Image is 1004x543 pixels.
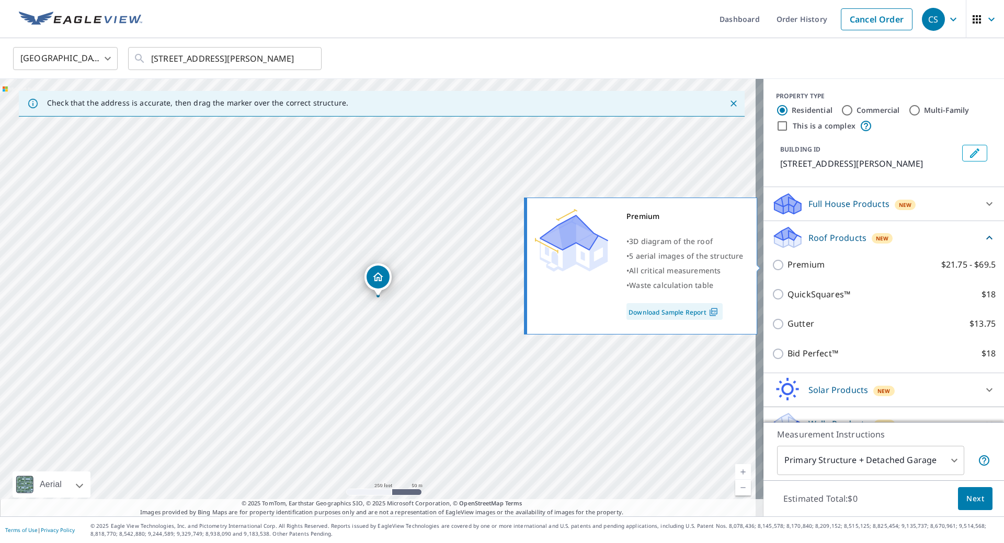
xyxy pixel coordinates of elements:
span: Next [966,492,984,505]
span: New [877,387,891,395]
img: Premium [535,209,608,272]
p: © 2025 Eagle View Technologies, Inc. and Pictometry International Corp. All Rights Reserved. Repo... [90,522,999,538]
p: Premium [788,258,825,271]
span: New [878,421,891,429]
a: Current Level 17, Zoom In [735,464,751,480]
a: OpenStreetMap [459,499,503,507]
p: Check that the address is accurate, then drag the marker over the correct structure. [47,98,348,108]
div: Aerial [37,471,65,498]
div: Dropped pin, building 1, Residential property, 356 Hoffman St Elmira, NY 14905 [364,263,392,296]
a: Current Level 17, Zoom Out [735,480,751,495]
div: Premium [626,209,744,224]
span: New [899,201,912,209]
label: This is a complex [793,121,855,131]
div: CS [922,8,945,31]
p: Bid Perfect™ [788,347,838,360]
div: • [626,234,744,249]
p: Full House Products [808,198,889,210]
div: • [626,278,744,293]
div: [GEOGRAPHIC_DATA] [13,44,118,73]
a: Terms of Use [5,526,38,534]
button: Close [727,97,740,110]
a: Terms [505,499,522,507]
div: Full House ProductsNew [772,191,996,216]
p: | [5,527,75,533]
p: $21.75 - $69.5 [941,258,996,271]
a: Cancel Order [841,8,912,30]
a: Download Sample Report [626,303,723,320]
label: Commercial [857,105,900,115]
p: Measurement Instructions [777,428,990,441]
img: EV Logo [19,11,142,27]
p: QuickSquares™ [788,288,850,301]
p: BUILDING ID [780,145,820,154]
span: 5 aerial images of the structure [629,251,743,261]
img: Pdf Icon [706,307,721,317]
div: Walls ProductsNew [772,411,996,436]
label: Multi-Family [924,105,969,115]
div: • [626,249,744,263]
p: $18 [982,288,996,301]
p: Gutter [788,317,814,330]
p: $13.75 [969,317,996,330]
span: Waste calculation table [629,280,713,290]
div: Roof ProductsNew [772,225,996,250]
p: $18 [982,347,996,360]
p: Walls Products [808,418,869,430]
input: Search by address or latitude-longitude [151,44,300,73]
a: Privacy Policy [41,526,75,534]
div: PROPERTY TYPE [776,91,991,101]
span: New [876,234,889,242]
div: Primary Structure + Detached Garage [777,446,964,475]
span: All critical measurements [629,265,721,275]
div: Aerial [13,471,90,498]
p: Solar Products [808,384,868,396]
div: Solar ProductsNew [772,377,996,402]
span: 3D diagram of the roof [629,236,713,246]
button: Next [958,487,992,511]
button: Edit building 1 [962,145,987,161]
p: [STREET_ADDRESS][PERSON_NAME] [780,157,958,170]
label: Residential [792,105,832,115]
span: Your report will include the primary structure and a detached garage if one exists. [978,454,990,467]
span: © 2025 TomTom, Earthstar Geographics SIO, © 2025 Microsoft Corporation, © [242,499,522,508]
p: Estimated Total: $0 [775,487,866,510]
div: • [626,263,744,278]
p: Roof Products [808,232,866,244]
